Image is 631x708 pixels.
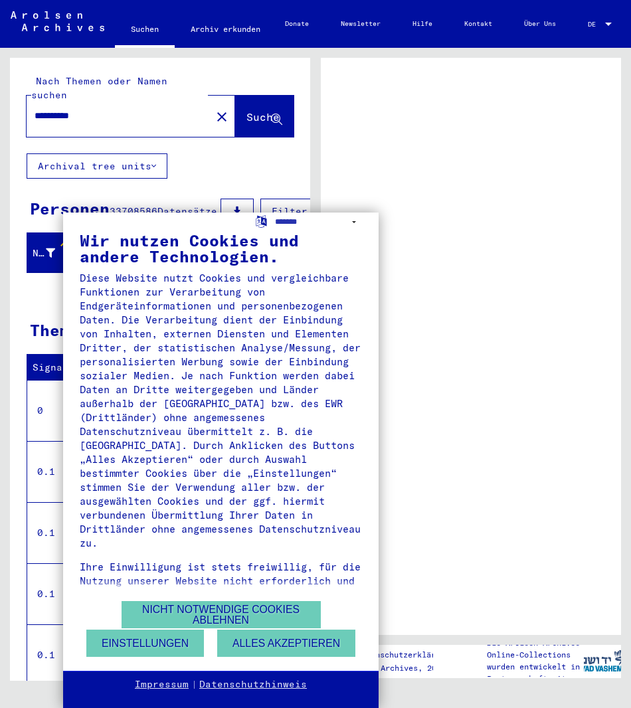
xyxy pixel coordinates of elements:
a: Datenschutzhinweis [199,678,307,691]
label: Sprache auswählen [254,214,268,226]
button: Einstellungen [86,630,204,657]
select: Sprache auswählen [275,213,362,232]
div: Wir nutzen Cookies und andere Technologien. [80,232,362,264]
button: Nicht notwendige Cookies ablehnen [122,601,321,628]
button: Alles akzeptieren [217,630,355,657]
div: Ihre Einwilligung ist stets freiwillig, für die Nutzung unserer Website nicht erforderlich und ka... [80,560,362,658]
div: Diese Website nutzt Cookies und vergleichbare Funktionen zur Verarbeitung von Endgeräteinformatio... [80,271,362,550]
a: Impressum [135,678,189,691]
